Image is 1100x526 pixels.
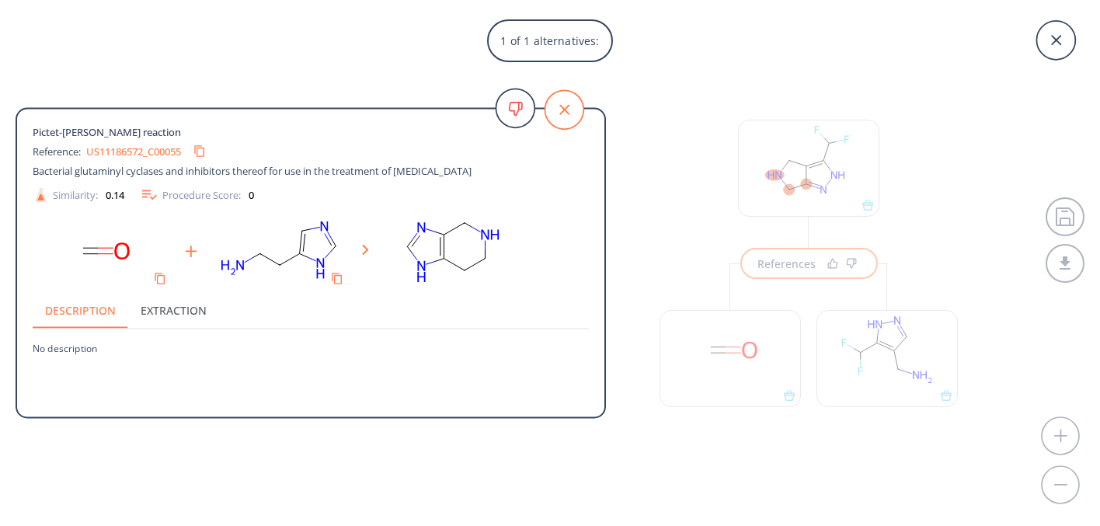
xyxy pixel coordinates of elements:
[106,190,124,200] div: 0.14
[33,291,128,329] button: Description
[86,146,181,156] a: US11186572_C00055
[249,190,254,200] div: 0
[33,186,124,203] div: Similarity:
[33,144,86,158] span: Reference:
[210,212,350,291] svg: NCCc1cnc[nH]1
[33,212,172,291] svg: C=O
[128,291,219,329] button: Extraction
[33,125,186,139] span: Pictet-[PERSON_NAME] reaction
[187,139,212,164] button: Copy to clipboard
[381,212,521,291] svg: c1nc2c([nH]1)CCNC2
[33,164,472,178] span: Bacterial glutaminyl cyclases and inhibitors thereof for use in the treatment of [MEDICAL_DATA]
[148,266,172,291] button: Copy to clipboard
[140,186,254,204] div: Procedure Score:
[33,329,589,355] p: No description
[33,291,589,329] div: procedure tabs
[325,266,350,291] button: Copy to clipboard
